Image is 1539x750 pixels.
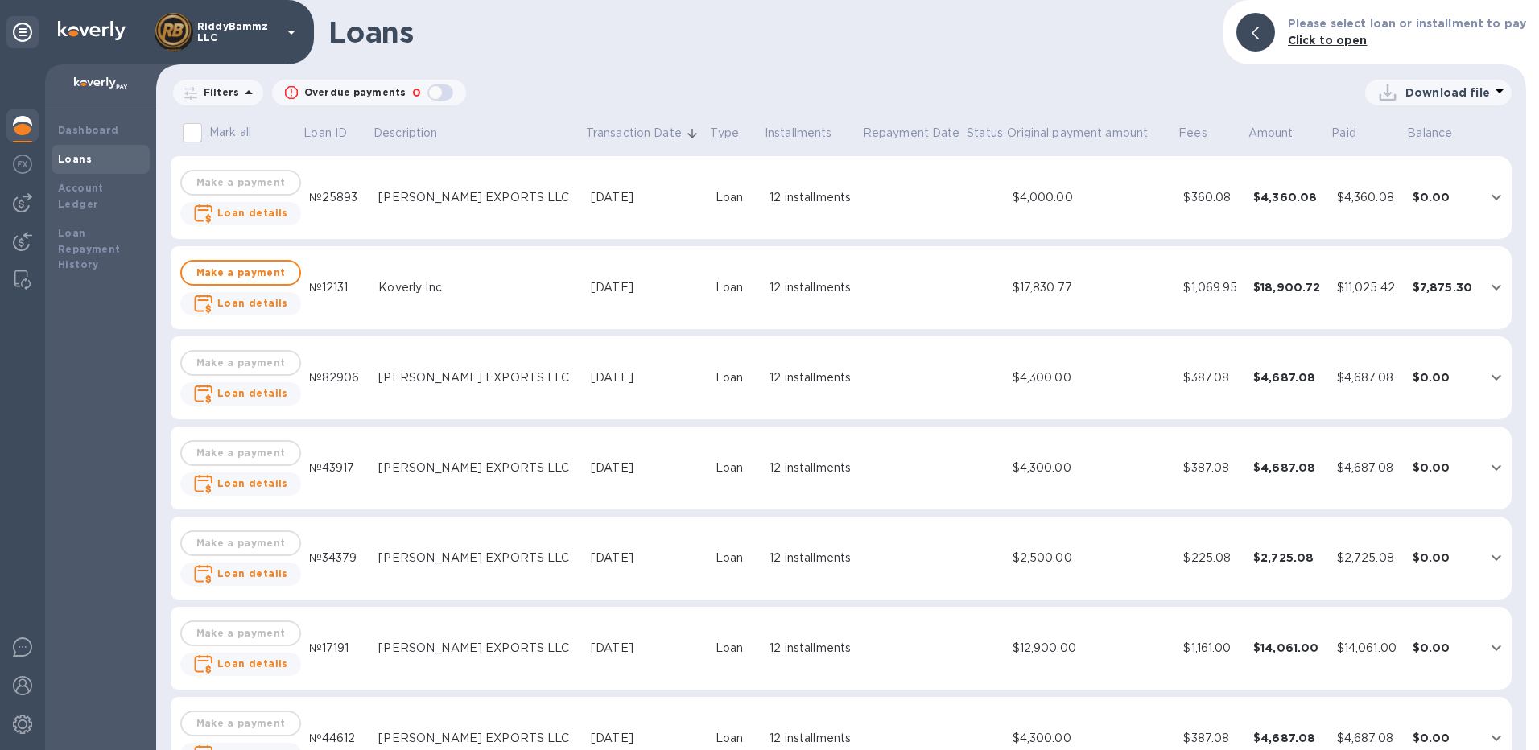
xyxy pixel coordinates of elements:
[716,730,757,747] div: Loan
[209,124,251,141] p: Mark all
[378,640,578,657] div: [PERSON_NAME] EXPORTS LLC
[1413,640,1475,656] div: $0.00
[303,125,368,142] span: Loan ID
[1484,636,1508,660] button: expand row
[710,125,739,142] p: Type
[378,459,578,476] div: [PERSON_NAME] EXPORTS LLC
[1484,726,1508,750] button: expand row
[769,459,855,476] div: 12 installments
[1253,459,1324,476] div: $4,687.08
[1248,125,1314,142] span: Amount
[1178,125,1207,142] p: Fees
[863,125,960,142] p: Repayment Date
[303,125,347,142] p: Loan ID
[1007,125,1169,142] span: Original payment amount
[309,730,366,747] div: №44612
[769,550,855,567] div: 12 installments
[378,369,578,386] div: [PERSON_NAME] EXPORTS LLC
[1337,189,1400,206] div: $4,360.08
[309,189,366,206] div: №25893
[591,459,703,476] div: [DATE]
[1331,125,1356,142] p: Paid
[716,189,757,206] div: Loan
[217,207,288,219] b: Loan details
[373,125,458,142] span: Description
[1013,189,1171,206] div: $4,000.00
[378,279,578,296] div: Koverly Inc.
[769,279,855,296] div: 12 installments
[1337,279,1400,296] div: $11,025.42
[1183,730,1240,747] div: $387.08
[1484,275,1508,299] button: expand row
[1413,189,1475,205] div: $0.00
[1288,34,1368,47] b: Click to open
[309,550,366,567] div: №34379
[586,125,703,142] span: Transaction Date
[309,640,366,657] div: №17191
[197,21,278,43] p: RiddyBammz LLC
[586,125,682,142] p: Transaction Date
[328,15,1211,49] h1: Loans
[217,657,288,670] b: Loan details
[769,369,855,386] div: 12 installments
[217,567,288,579] b: Loan details
[591,640,703,657] div: [DATE]
[765,125,853,142] span: Installments
[1413,459,1475,476] div: $0.00
[716,279,757,296] div: Loan
[1405,84,1490,101] p: Download file
[180,382,301,406] button: Loan details
[58,124,119,136] b: Dashboard
[1413,550,1475,566] div: $0.00
[378,730,578,747] div: [PERSON_NAME] EXPORTS LLC
[1253,640,1324,656] div: $14,061.00
[1253,550,1324,566] div: $2,725.08
[58,21,126,40] img: Logo
[1407,125,1452,142] p: Balance
[13,155,32,174] img: Foreign exchange
[967,125,1003,142] p: Status
[1013,459,1171,476] div: $4,300.00
[1183,550,1240,567] div: $225.08
[180,653,301,676] button: Loan details
[1337,640,1400,657] div: $14,061.00
[1183,459,1240,476] div: $387.08
[412,84,421,101] p: 0
[272,80,466,105] button: Overdue payments0
[1337,730,1400,747] div: $4,687.08
[1007,125,1148,142] p: Original payment amount
[1013,279,1171,296] div: $17,830.77
[197,85,239,99] p: Filters
[1183,279,1240,296] div: $1,069.95
[180,562,301,586] button: Loan details
[1013,369,1171,386] div: $4,300.00
[1013,730,1171,747] div: $4,300.00
[1253,730,1324,746] div: $4,687.08
[716,369,757,386] div: Loan
[1337,550,1400,567] div: $2,725.08
[304,85,406,100] p: Overdue payments
[373,125,437,142] p: Description
[1183,640,1240,657] div: $1,161.00
[1484,185,1508,209] button: expand row
[309,279,366,296] div: №12131
[591,189,703,206] div: [DATE]
[591,279,703,296] div: [DATE]
[378,189,578,206] div: [PERSON_NAME] EXPORTS LLC
[1248,125,1294,142] p: Amount
[195,263,287,282] span: Make a payment
[1413,369,1475,385] div: $0.00
[180,472,301,496] button: Loan details
[1288,17,1526,30] b: Please select loan or installment to pay
[217,387,288,399] b: Loan details
[1253,189,1324,205] div: $4,360.08
[378,550,578,567] div: [PERSON_NAME] EXPORTS LLC
[1013,550,1171,567] div: $2,500.00
[765,125,832,142] p: Installments
[591,730,703,747] div: [DATE]
[769,640,855,657] div: 12 installments
[1484,455,1508,480] button: expand row
[710,125,760,142] span: Type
